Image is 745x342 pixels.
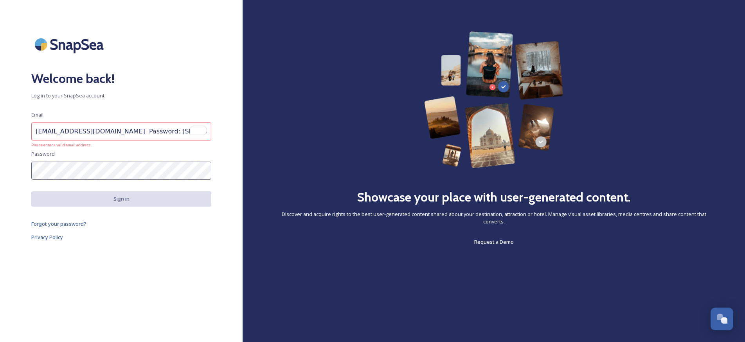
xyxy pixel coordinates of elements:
span: Email [31,111,43,119]
span: Discover and acquire rights to the best user-generated content shared about your destination, att... [274,211,714,225]
span: Forgot your password? [31,220,86,227]
button: Sign in [31,191,211,207]
h2: Welcome back! [31,69,211,88]
a: Request a Demo [474,237,514,247]
span: Password [31,150,55,158]
img: SnapSea Logo [31,31,110,58]
span: Log in to your SnapSea account [31,92,211,99]
input: To enrich screen reader interactions, please activate Accessibility in Grammarly extension settings [31,122,211,140]
span: Request a Demo [474,238,514,245]
h2: Showcase your place with user-generated content. [357,188,631,207]
span: Please enter a valid email address. [31,142,211,148]
img: 63b42ca75bacad526042e722_Group%20154-p-800.png [424,31,564,168]
a: Forgot your password? [31,219,211,229]
a: Privacy Policy [31,232,211,242]
span: Privacy Policy [31,234,63,241]
button: Open Chat [711,308,733,330]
